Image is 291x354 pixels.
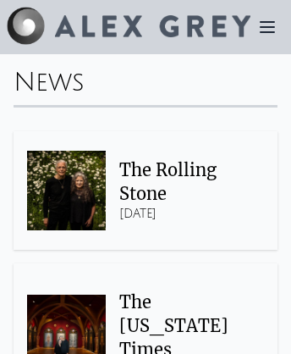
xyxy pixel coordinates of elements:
[14,68,277,105] div: News
[119,206,250,223] div: [DATE]
[119,158,250,206] div: The Rolling Stone
[14,131,277,250] a: The Rolling Stone [DATE]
